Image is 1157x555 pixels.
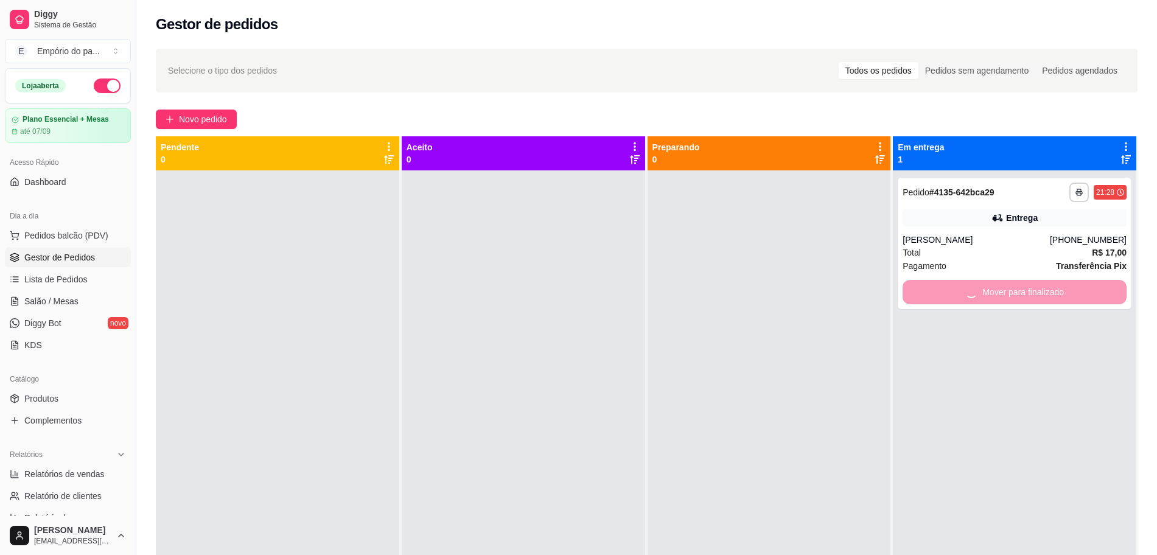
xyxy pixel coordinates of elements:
[24,393,58,405] span: Produtos
[1035,62,1124,79] div: Pedidos agendados
[1050,234,1127,246] div: [PHONE_NUMBER]
[5,291,131,311] a: Salão / Mesas
[5,39,131,63] button: Select a team
[5,270,131,289] a: Lista de Pedidos
[5,335,131,355] a: KDS
[5,521,131,550] button: [PERSON_NAME][EMAIL_ADDRESS][DOMAIN_NAME]
[1092,248,1127,257] strong: R$ 17,00
[166,115,174,124] span: plus
[898,153,944,166] p: 1
[24,414,82,427] span: Complementos
[10,450,43,459] span: Relatórios
[407,141,433,153] p: Aceito
[161,153,199,166] p: 0
[5,172,131,192] a: Dashboard
[839,62,918,79] div: Todos os pedidos
[652,153,700,166] p: 0
[161,141,199,153] p: Pendente
[5,313,131,333] a: Diggy Botnovo
[34,20,126,30] span: Sistema de Gestão
[24,176,66,188] span: Dashboard
[918,62,1035,79] div: Pedidos sem agendamento
[652,141,700,153] p: Preparando
[24,273,88,285] span: Lista de Pedidos
[24,339,42,351] span: KDS
[23,115,109,124] article: Plano Essencial + Mesas
[156,110,237,129] button: Novo pedido
[94,79,121,93] button: Alterar Status
[24,295,79,307] span: Salão / Mesas
[407,153,433,166] p: 0
[5,108,131,143] a: Plano Essencial + Mesasaté 07/09
[34,525,111,536] span: [PERSON_NAME]
[156,15,278,34] h2: Gestor de pedidos
[1096,187,1114,197] div: 21:28
[5,153,131,172] div: Acesso Rápido
[903,246,921,259] span: Total
[5,5,131,34] a: DiggySistema de Gestão
[15,79,66,92] div: Loja aberta
[5,411,131,430] a: Complementos
[898,141,944,153] p: Em entrega
[903,234,1050,246] div: [PERSON_NAME]
[34,9,126,20] span: Diggy
[15,45,27,57] span: E
[37,45,100,57] div: Empório do pa ...
[24,468,105,480] span: Relatórios de vendas
[1056,261,1127,271] strong: Transferência Pix
[24,490,102,502] span: Relatório de clientes
[168,64,277,77] span: Selecione o tipo dos pedidos
[903,187,929,197] span: Pedido
[179,113,227,126] span: Novo pedido
[5,464,131,484] a: Relatórios de vendas
[5,248,131,267] a: Gestor de Pedidos
[5,226,131,245] button: Pedidos balcão (PDV)
[24,229,108,242] span: Pedidos balcão (PDV)
[5,206,131,226] div: Dia a dia
[5,369,131,389] div: Catálogo
[5,508,131,528] a: Relatório de mesas
[929,187,994,197] strong: # 4135-642bca29
[903,259,946,273] span: Pagamento
[5,389,131,408] a: Produtos
[24,317,61,329] span: Diggy Bot
[1006,212,1038,224] div: Entrega
[24,512,98,524] span: Relatório de mesas
[20,127,51,136] article: até 07/09
[24,251,95,264] span: Gestor de Pedidos
[5,486,131,506] a: Relatório de clientes
[34,536,111,546] span: [EMAIL_ADDRESS][DOMAIN_NAME]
